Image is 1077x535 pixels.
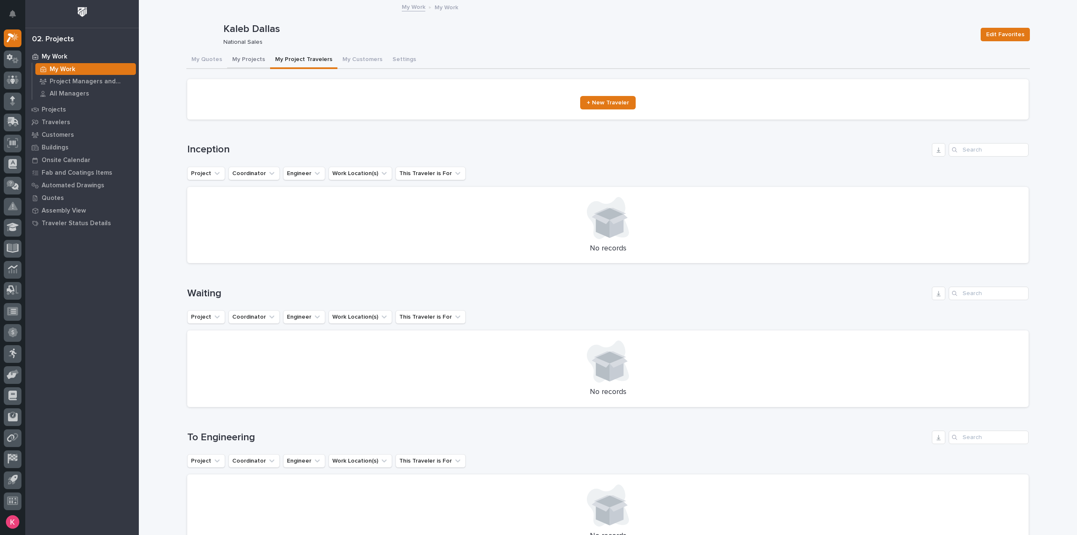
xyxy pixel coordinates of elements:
button: Work Location(s) [329,310,392,324]
p: My Work [50,66,75,73]
p: All Managers [50,90,89,98]
img: Workspace Logo [74,4,90,20]
p: Project Managers and Engineers [50,78,133,85]
a: Quotes [25,192,139,204]
a: Travelers [25,116,139,128]
button: Coordinator [228,310,280,324]
p: Quotes [42,194,64,202]
a: All Managers [32,88,139,99]
button: This Traveler is For [395,310,466,324]
p: Fab and Coatings Items [42,169,112,177]
a: Fab and Coatings Items [25,166,139,179]
button: Engineer [283,167,325,180]
p: Projects [42,106,66,114]
a: Customers [25,128,139,141]
a: Project Managers and Engineers [32,75,139,87]
div: 02. Projects [32,35,74,44]
input: Search [949,431,1029,444]
button: Work Location(s) [329,167,392,180]
a: My Work [32,63,139,75]
p: Customers [42,131,74,139]
input: Search [949,143,1029,157]
a: My Work [25,50,139,63]
h1: Waiting [187,287,928,300]
p: My Work [435,2,458,11]
input: Search [949,287,1029,300]
p: Travelers [42,119,70,126]
p: No records [197,388,1019,397]
button: Work Location(s) [329,454,392,468]
a: Buildings [25,141,139,154]
a: Traveler Status Details [25,217,139,229]
button: Project [187,454,225,468]
button: My Quotes [186,51,227,69]
button: Edit Favorites [981,28,1030,41]
button: This Traveler is For [395,454,466,468]
a: + New Traveler [580,96,636,109]
p: Onsite Calendar [42,157,90,164]
p: Assembly View [42,207,86,215]
button: Notifications [4,5,21,23]
span: + New Traveler [587,100,629,106]
p: Traveler Status Details [42,220,111,227]
p: Automated Drawings [42,182,104,189]
button: Settings [387,51,421,69]
a: Onsite Calendar [25,154,139,166]
p: Buildings [42,144,69,152]
button: Project [187,167,225,180]
button: This Traveler is For [395,167,466,180]
a: Assembly View [25,204,139,217]
button: My Customers [337,51,387,69]
button: Engineer [283,310,325,324]
span: Edit Favorites [986,29,1024,40]
button: Project [187,310,225,324]
a: My Work [402,2,425,11]
button: Coordinator [228,167,280,180]
p: Kaleb Dallas [223,23,974,35]
a: Projects [25,103,139,116]
p: My Work [42,53,67,61]
button: My Projects [227,51,270,69]
p: National Sales [223,39,971,46]
h1: Inception [187,144,928,156]
button: Coordinator [228,454,280,468]
p: No records [197,244,1019,253]
button: users-avatar [4,513,21,531]
button: My Project Travelers [270,51,337,69]
button: Engineer [283,454,325,468]
a: Automated Drawings [25,179,139,192]
div: Notifications [11,10,21,24]
h1: To Engineering [187,431,928,444]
